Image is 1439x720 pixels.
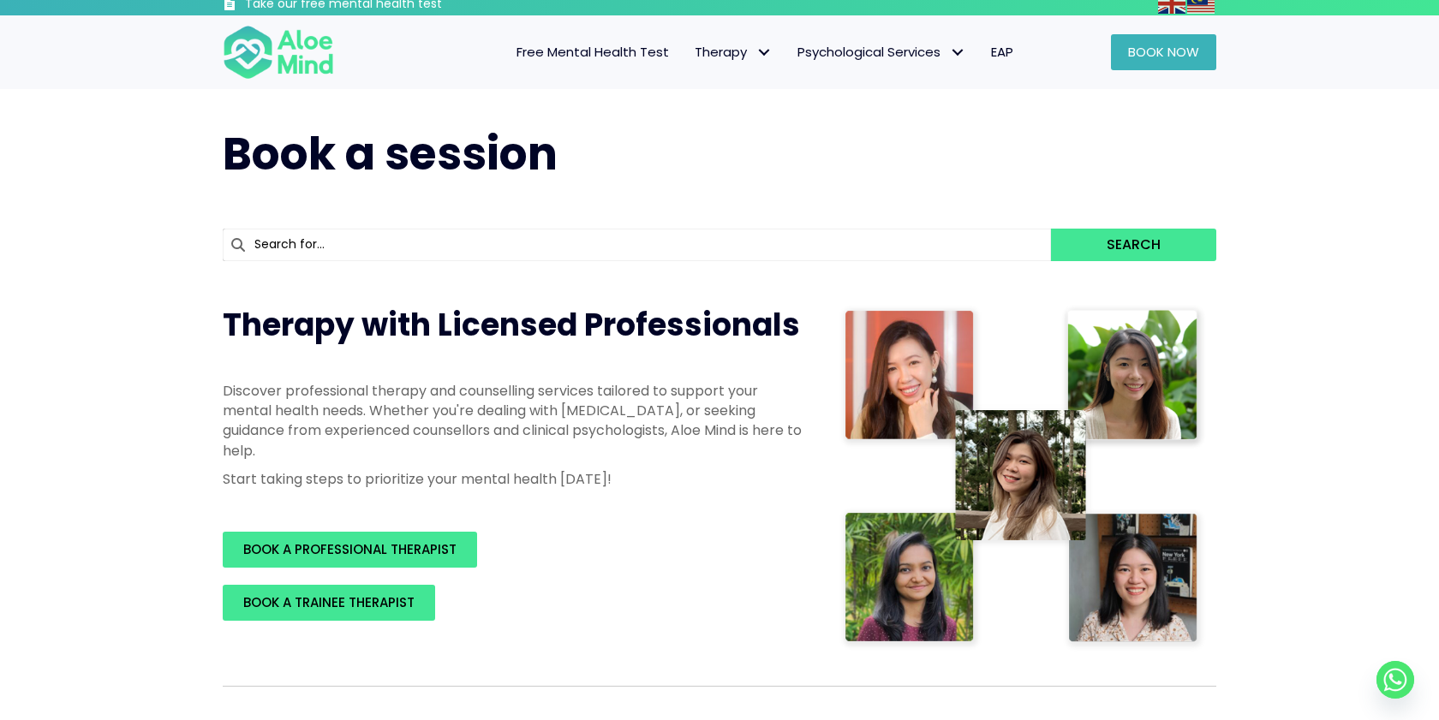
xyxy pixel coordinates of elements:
span: Therapy with Licensed Professionals [223,303,800,347]
button: Search [1051,229,1216,261]
a: Book Now [1111,34,1216,70]
a: BOOK A TRAINEE THERAPIST [223,585,435,621]
span: Book a session [223,122,558,185]
p: Discover professional therapy and counselling services tailored to support your mental health nee... [223,381,805,461]
img: Aloe mind Logo [223,24,334,80]
img: Therapist collage [839,304,1206,652]
span: Therapy: submenu [751,40,776,65]
a: Psychological ServicesPsychological Services: submenu [785,34,978,70]
input: Search for... [223,229,1051,261]
nav: Menu [356,34,1026,70]
span: EAP [991,43,1013,61]
a: BOOK A PROFESSIONAL THERAPIST [223,532,477,568]
p: Start taking steps to prioritize your mental health [DATE]! [223,469,805,489]
a: Free Mental Health Test [504,34,682,70]
span: Free Mental Health Test [516,43,669,61]
span: BOOK A TRAINEE THERAPIST [243,593,415,611]
a: EAP [978,34,1026,70]
a: Whatsapp [1376,661,1414,699]
span: Book Now [1128,43,1199,61]
span: Psychological Services [797,43,965,61]
span: Therapy [695,43,772,61]
span: BOOK A PROFESSIONAL THERAPIST [243,540,457,558]
span: Psychological Services: submenu [945,40,970,65]
a: TherapyTherapy: submenu [682,34,785,70]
